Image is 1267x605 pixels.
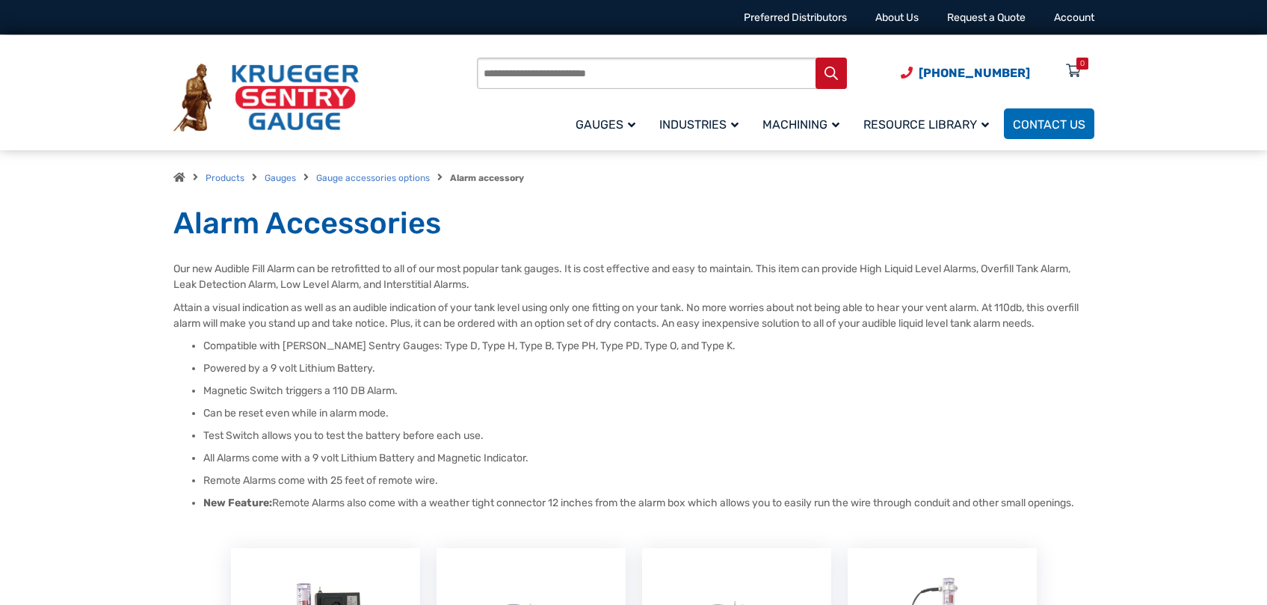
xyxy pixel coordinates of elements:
span: Industries [659,117,739,132]
p: Attain a visual indication as well as an audible indication of your tank level using only one fit... [173,300,1094,331]
li: Remote Alarms come with 25 feet of remote wire. [203,473,1094,488]
a: Gauges [265,173,296,183]
a: Contact Us [1004,108,1094,139]
li: All Alarms come with a 9 volt Lithium Battery and Magnetic Indicator. [203,451,1094,466]
li: Powered by a 9 volt Lithium Battery. [203,361,1094,376]
p: Our new Audible Fill Alarm can be retrofitted to all of our most popular tank gauges. It is cost ... [173,261,1094,292]
a: Phone Number (920) 434-8860 [901,64,1030,82]
span: Resource Library [863,117,989,132]
a: About Us [875,11,919,24]
h1: Alarm Accessories [173,205,1094,242]
a: Gauges [567,106,650,141]
img: Krueger Sentry Gauge [173,64,359,132]
span: Machining [762,117,839,132]
a: Products [206,173,244,183]
a: Industries [650,106,753,141]
a: Preferred Distributors [744,11,847,24]
li: Remote Alarms also come with a weather tight connector 12 inches from the alarm box which allows ... [203,496,1094,511]
li: Test Switch allows you to test the battery before each use. [203,429,1094,443]
span: Contact Us [1013,117,1085,132]
a: Resource Library [854,106,1004,141]
li: Magnetic Switch triggers a 110 DB Alarm. [203,384,1094,399]
strong: Alarm accessory [450,173,524,183]
span: [PHONE_NUMBER] [919,66,1030,80]
div: 0 [1080,58,1085,70]
li: Can be reset even while in alarm mode. [203,406,1094,421]
a: Gauge accessories options [316,173,430,183]
a: Request a Quote [947,11,1026,24]
span: Gauges [576,117,635,132]
li: Compatible with [PERSON_NAME] Sentry Gauges: Type D, Type H, Type B, Type PH, Type PD, Type O, an... [203,339,1094,354]
a: Machining [753,106,854,141]
a: Account [1054,11,1094,24]
strong: New Feature: [203,497,272,509]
